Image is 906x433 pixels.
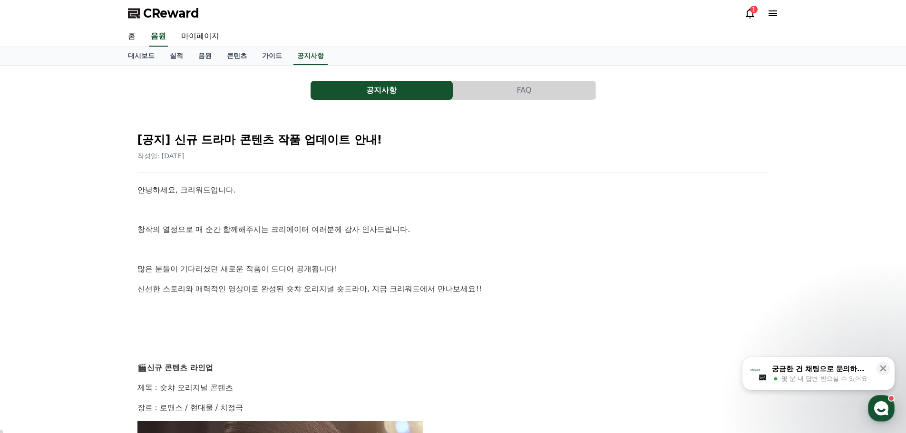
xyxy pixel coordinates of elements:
span: 🎬 [137,363,147,372]
a: 가이드 [254,47,290,65]
a: 마이페이지 [174,27,227,47]
a: CReward [128,6,199,21]
p: 장르 : 로맨스 / 현대물 / 치정극 [137,402,769,414]
h2: [공지] 신규 드라마 콘텐츠 작품 업데이트 안내! [137,132,769,147]
span: CReward [143,6,199,21]
a: 음원 [191,47,219,65]
p: 많은 분들이 기다리셨던 새로운 작품이 드디어 공개됩니다! [137,263,769,275]
div: 1 [750,6,758,13]
a: 홈 [120,27,143,47]
a: 대시보드 [120,47,162,65]
span: 작성일: [DATE] [137,152,185,160]
button: 공지사항 [311,81,453,100]
a: 실적 [162,47,191,65]
a: 공지사항 [293,47,328,65]
a: 1 [744,8,756,19]
p: 안녕하세요, 크리워드입니다. [137,184,769,196]
a: 음원 [149,27,168,47]
strong: 신규 콘텐츠 라인업 [147,363,213,372]
p: 신선한 스토리와 매력적인 영상미로 완성된 숏챠 오리지널 숏드라마, 지금 크리워드에서 만나보세요!! [137,283,769,295]
a: 콘텐츠 [219,47,254,65]
p: 창작의 열정으로 매 순간 함께해주시는 크리에이터 여러분께 감사 인사드립니다. [137,223,769,236]
p: 제목 : 숏챠 오리지널 콘텐츠 [137,382,769,394]
button: FAQ [453,81,595,100]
